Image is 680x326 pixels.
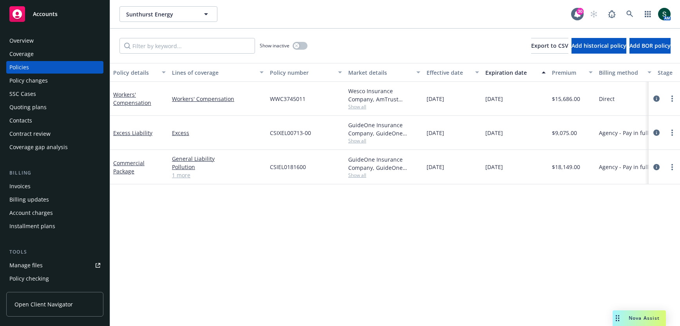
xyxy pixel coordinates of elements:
a: more [667,128,677,137]
span: Direct [599,95,615,103]
a: Contacts [6,114,103,127]
a: Installment plans [6,220,103,232]
a: circleInformation [652,128,661,137]
span: [DATE] [485,95,503,103]
button: Lines of coverage [169,63,267,82]
span: [DATE] [485,129,503,137]
span: [DATE] [485,163,503,171]
button: Effective date [423,63,482,82]
a: Workers' Compensation [172,95,264,103]
a: Search [622,6,638,22]
span: CSIEL0181600 [270,163,306,171]
a: Coverage gap analysis [6,141,103,153]
div: Policies [9,61,29,74]
span: [DATE] [427,129,444,137]
span: Agency - Pay in full [599,163,649,171]
a: 1 more [172,171,264,179]
div: SSC Cases [9,88,36,100]
a: Excess Liability [113,129,152,137]
span: Export to CSV [531,42,568,49]
a: more [667,94,677,103]
div: GuideOne Insurance Company, GuideOne Insurance, Burns & [PERSON_NAME] [348,155,420,172]
button: Policy details [110,63,169,82]
button: Billing method [596,63,655,82]
div: Coverage [9,48,34,60]
span: [DATE] [427,95,444,103]
div: Overview [9,34,34,47]
span: Open Client Navigator [14,300,73,308]
a: Excess [172,129,264,137]
div: Policy changes [9,74,48,87]
div: GuideOne Insurance Company, GuideOne Insurance, Burns & [PERSON_NAME] [348,121,420,137]
span: [DATE] [427,163,444,171]
div: Account charges [9,207,53,219]
input: Filter by keyword... [119,38,255,54]
a: Workers' Compensation [113,91,151,106]
a: Policy changes [6,74,103,87]
button: Nova Assist [613,310,666,326]
a: Quoting plans [6,101,103,113]
button: Market details [345,63,423,82]
span: Add BOR policy [629,42,671,49]
button: Add BOR policy [629,38,671,54]
a: Switch app [640,6,656,22]
a: Manage files [6,259,103,272]
button: Policy number [267,63,345,82]
a: Billing updates [6,193,103,206]
a: Pollution [172,163,264,171]
span: WWC3745011 [270,95,306,103]
a: Policy checking [6,272,103,285]
a: General Liability [172,155,264,163]
button: Sunthurst Energy [119,6,217,22]
a: Invoices [6,180,103,193]
div: Coverage gap analysis [9,141,68,153]
a: Policies [6,61,103,74]
span: Show inactive [260,42,289,49]
button: Premium [549,63,596,82]
div: Lines of coverage [172,68,255,77]
a: Overview [6,34,103,47]
div: Installment plans [9,220,55,232]
span: Show all [348,137,420,144]
span: $18,149.00 [552,163,580,171]
div: Billing method [599,68,643,77]
div: Wesco Insurance Company, AmTrust Financial Services, RT Specialty Insurance Services, LLC (RSG Sp... [348,87,420,103]
div: Manage files [9,259,43,272]
img: photo [658,8,671,20]
span: $9,075.00 [552,129,577,137]
div: Market details [348,68,412,77]
a: Contract review [6,128,103,140]
a: Report a Bug [604,6,620,22]
span: Agency - Pay in full [599,129,649,137]
div: Policy details [113,68,157,77]
div: Tools [6,248,103,256]
div: Drag to move [613,310,622,326]
span: Accounts [33,11,58,17]
div: Billing updates [9,193,49,206]
button: Add historical policy [571,38,626,54]
span: Sunthurst Energy [126,10,194,18]
div: Quoting plans [9,101,47,113]
button: Expiration date [482,63,549,82]
span: Add historical policy [571,42,626,49]
div: Expiration date [485,68,537,77]
a: more [667,162,677,172]
div: 30 [577,8,584,15]
div: Premium [552,68,584,77]
span: Nova Assist [629,315,660,321]
a: Coverage [6,48,103,60]
div: Invoices [9,180,31,193]
a: SSC Cases [6,88,103,100]
a: Account charges [6,207,103,219]
div: Policy checking [9,272,49,285]
a: Accounts [6,3,103,25]
span: $15,686.00 [552,95,580,103]
span: Show all [348,172,420,178]
a: circleInformation [652,162,661,172]
span: CSIXEL00713-00 [270,129,311,137]
div: Policy number [270,68,333,77]
div: Effective date [427,68,470,77]
a: Start snowing [586,6,602,22]
a: Commercial Package [113,159,145,175]
button: Export to CSV [531,38,568,54]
